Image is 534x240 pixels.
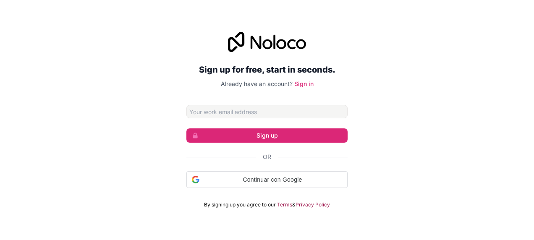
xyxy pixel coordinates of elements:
[203,175,342,184] span: Continuar con Google
[263,153,271,161] span: Or
[294,80,314,87] a: Sign in
[186,62,348,77] h2: Sign up for free, start in seconds.
[186,105,348,118] input: Email address
[186,128,348,143] button: Sign up
[186,171,348,188] div: Continuar con Google
[204,201,276,208] span: By signing up you agree to our
[292,201,296,208] span: &
[221,80,293,87] span: Already have an account?
[296,201,330,208] a: Privacy Policy
[277,201,292,208] a: Terms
